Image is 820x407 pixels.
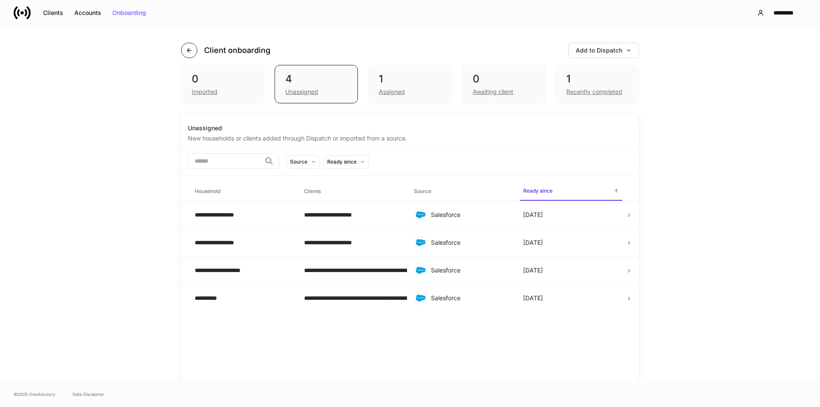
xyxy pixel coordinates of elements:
span: Clients [301,183,403,200]
div: Ready since [327,158,357,166]
button: Clients [38,6,69,20]
div: 1Assigned [368,65,451,103]
span: Ready since [520,182,622,201]
p: [DATE] [523,294,543,302]
button: Accounts [69,6,107,20]
button: Onboarding [107,6,152,20]
div: New households or clients added through Dispatch or imported from a source. [188,132,632,143]
div: 1Recently completed [556,65,639,103]
span: Source [410,183,513,200]
div: Salesforce [431,238,510,247]
h6: Clients [304,187,321,195]
h6: Ready since [523,187,553,195]
div: Add to Dispatch [576,47,632,53]
div: 4 [285,72,347,86]
h6: Household [195,187,220,195]
a: Data Disclaimer [73,391,104,398]
div: Imported [192,88,217,96]
button: Source [286,155,320,169]
div: Clients [43,10,63,16]
span: Household [191,183,294,200]
h6: Source [414,187,431,195]
div: Unassigned [188,124,632,132]
p: [DATE] [523,211,543,219]
div: Assigned [379,88,405,96]
div: 1 [566,72,628,86]
div: Salesforce [431,294,510,302]
div: 0Imported [181,65,264,103]
div: 0 [473,72,535,86]
div: Awaiting client [473,88,513,96]
button: Add to Dispatch [568,43,639,58]
div: Unassigned [285,88,318,96]
div: Onboarding [112,10,146,16]
div: Source [290,158,307,166]
div: 0Awaiting client [462,65,545,103]
div: Recently completed [566,88,622,96]
button: Ready since [323,155,369,169]
div: Salesforce [431,266,510,275]
p: [DATE] [523,266,543,275]
div: Salesforce [431,211,510,219]
span: © 2025 OneAdvisory [14,391,56,398]
div: Accounts [74,10,101,16]
h4: Client onboarding [204,45,270,56]
div: 1 [379,72,441,86]
div: 4Unassigned [275,65,358,103]
p: [DATE] [523,238,543,247]
div: 0 [192,72,254,86]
